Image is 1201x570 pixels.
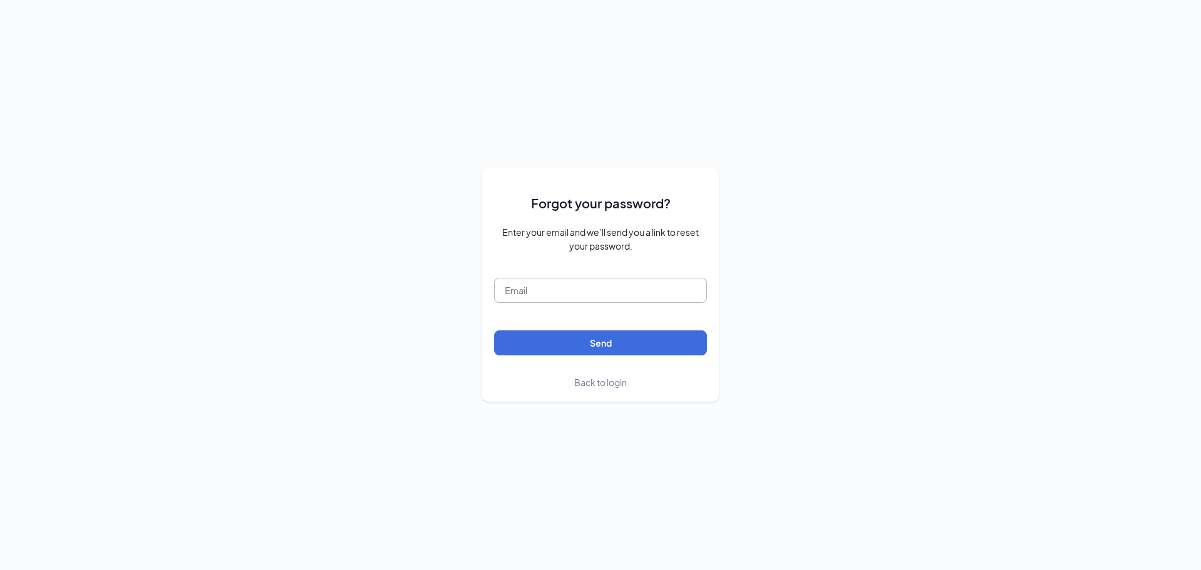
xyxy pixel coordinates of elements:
span: Back to login [574,377,627,388]
span: Forgot your password? [531,193,671,213]
span: Enter your email and we’ll send you a link to reset your password. [494,225,707,253]
input: Email [494,278,707,303]
a: Back to login [574,375,627,389]
button: Send [494,330,707,355]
